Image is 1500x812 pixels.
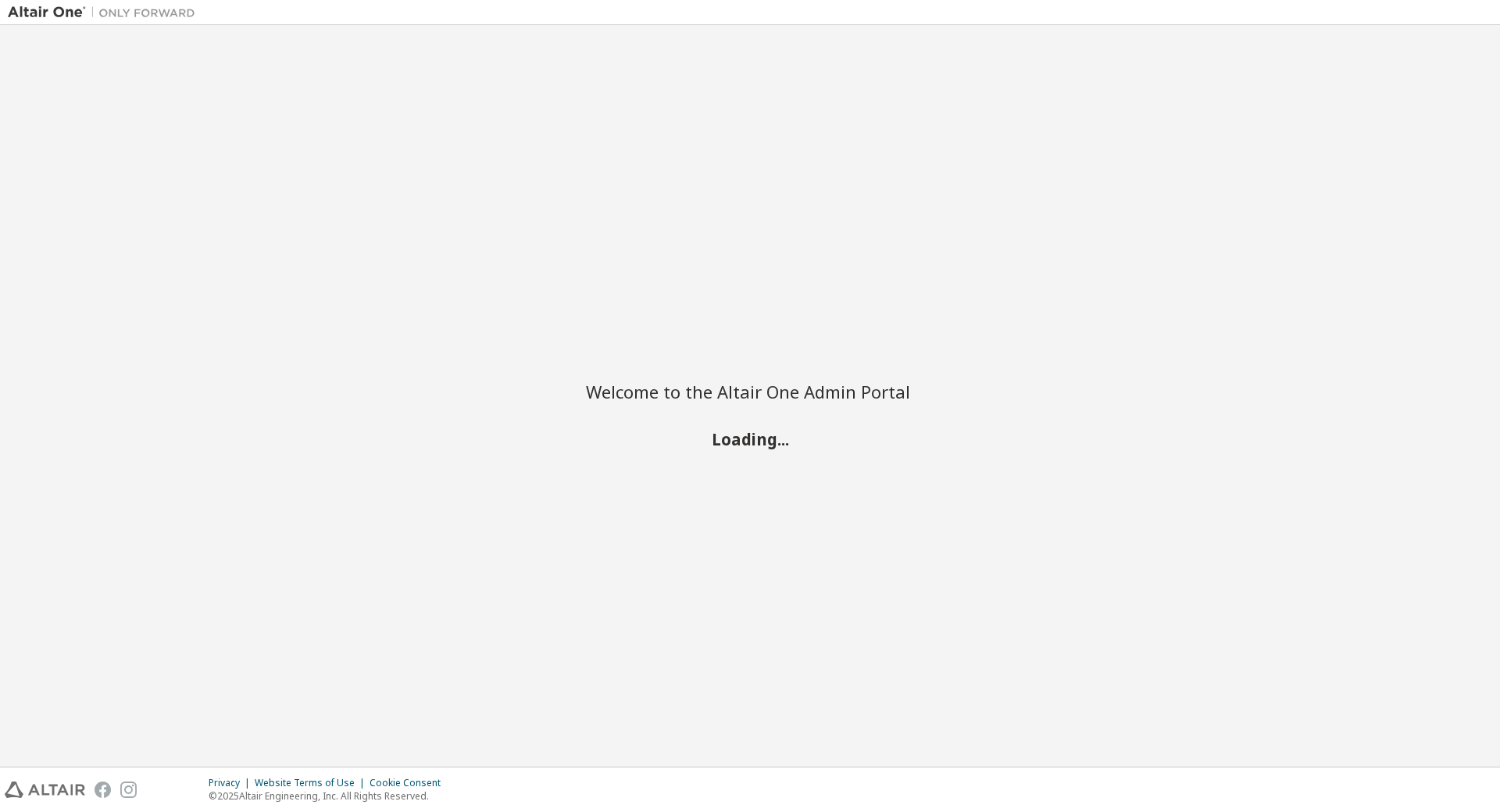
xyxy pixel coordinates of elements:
img: facebook.svg [95,782,111,798]
img: altair_logo.svg [5,782,85,798]
h2: Welcome to the Altair One Admin Portal [586,381,914,402]
img: Altair One [8,5,203,20]
h2: Loading... [586,428,914,449]
div: Website Terms of Use [255,777,370,789]
img: instagram.svg [120,782,137,798]
div: Cookie Consent [370,777,450,789]
p: © 2025 Altair Engineering, Inc. All Rights Reserved. [209,789,450,803]
div: Privacy [209,777,255,789]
